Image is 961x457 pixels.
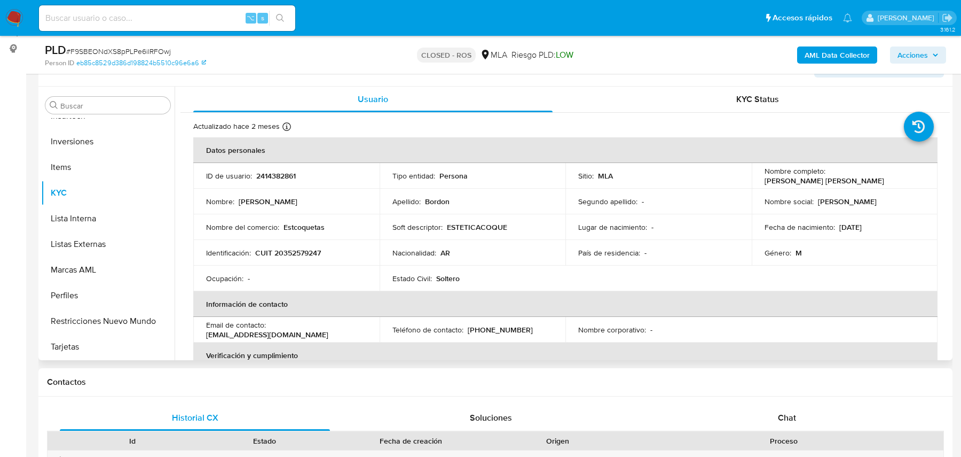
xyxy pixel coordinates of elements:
button: KYC [41,180,175,206]
p: Fecha de nacimiento : [765,222,835,232]
div: Id [74,436,191,446]
p: Estado Civil : [392,274,432,283]
h1: Contactos [47,377,944,388]
p: Soft descriptor : [392,222,443,232]
p: CLOSED - ROS [417,48,476,63]
p: [DATE] [839,222,862,232]
button: AML Data Collector [797,47,877,64]
span: Chat [778,412,796,424]
a: Notificaciones [843,13,852,22]
button: Buscar [50,101,58,110]
th: Información de contacto [193,291,938,317]
a: Salir [942,12,953,24]
p: Estcoquetas [283,222,325,232]
div: Fecha de creación [338,436,484,446]
p: Nacionalidad : [392,248,436,258]
p: Nombre : [206,197,234,206]
p: Bordon [425,197,450,206]
p: ID de usuario : [206,171,252,181]
p: Nombre corporativo : [578,325,646,335]
p: Apellido : [392,197,421,206]
p: MLA [598,171,613,181]
p: Nombre completo : [765,166,825,176]
th: Verificación y cumplimiento [193,343,938,368]
p: - [248,274,250,283]
button: Restricciones Nuevo Mundo [41,308,175,334]
a: eb85c8529d386d198824b5510c96e6a6 [76,58,206,68]
p: País de residencia : [578,248,640,258]
p: [EMAIL_ADDRESS][DOMAIN_NAME] [206,330,328,339]
b: PLD [45,41,66,58]
span: # F9SBEONdXS8pPLPe6ilRFOwj [66,46,171,57]
p: Sitio : [578,171,594,181]
button: search-icon [269,11,291,26]
span: Soluciones [470,412,512,424]
p: 2414382861 [256,171,296,181]
p: Segundo apellido : [578,197,637,206]
button: Inversiones [41,129,175,154]
p: Soltero [436,274,460,283]
div: Proceso [631,436,936,446]
p: Teléfono de contacto : [392,325,463,335]
p: [PERSON_NAME] [PERSON_NAME] [765,176,884,185]
p: ESTETICACOQUE [447,222,507,232]
span: LOW [556,49,573,61]
button: Acciones [890,47,946,64]
b: Person ID [45,58,74,68]
span: KYC Status [736,93,779,105]
div: Origen [499,436,616,446]
button: Lista Interna [41,206,175,231]
span: ⌥ [247,13,255,23]
div: Estado [206,436,322,446]
p: juan.calo@mercadolibre.com [878,13,938,23]
p: Email de contacto : [206,320,266,330]
p: Identificación : [206,248,251,258]
input: Buscar [60,101,166,111]
p: Actualizado hace 2 meses [193,121,280,131]
p: - [651,222,653,232]
span: Usuario [358,93,388,105]
p: Persona [439,171,468,181]
b: AML Data Collector [805,47,870,64]
button: Tarjetas [41,334,175,360]
p: CUIT 20352579247 [255,248,321,258]
p: - [642,197,644,206]
p: M [795,248,802,258]
span: Riesgo PLD: [511,49,573,61]
p: Género : [765,248,791,258]
span: 3.161.2 [940,25,956,34]
p: [PERSON_NAME] [239,197,297,206]
span: s [261,13,264,23]
button: Listas Externas [41,231,175,257]
div: MLA [480,49,507,61]
button: Marcas AML [41,257,175,283]
button: Perfiles [41,283,175,308]
p: Nombre del comercio : [206,222,279,232]
p: Ocupación : [206,274,243,283]
p: [PHONE_NUMBER] [468,325,533,335]
p: Nombre social : [765,197,814,206]
p: [PERSON_NAME] [818,197,877,206]
button: Items [41,154,175,180]
th: Datos personales [193,137,938,163]
span: Acciones [897,47,928,64]
input: Buscar usuario o caso... [39,11,295,25]
p: AR [440,248,450,258]
p: - [644,248,647,258]
span: Accesos rápidos [773,12,832,24]
p: Tipo entidad : [392,171,435,181]
p: Lugar de nacimiento : [578,222,647,232]
span: Historial CX [172,412,218,424]
p: - [650,325,652,335]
